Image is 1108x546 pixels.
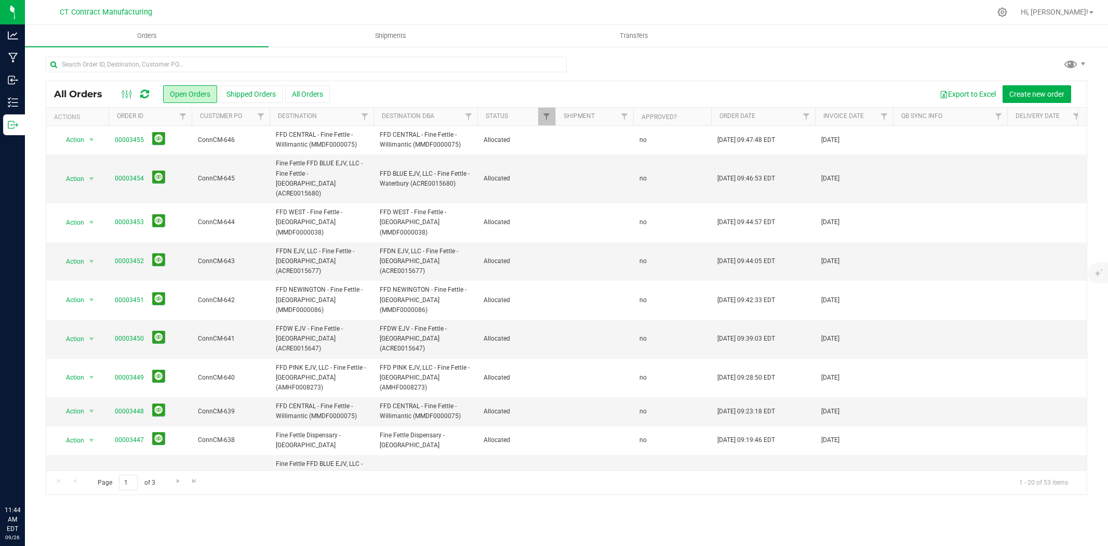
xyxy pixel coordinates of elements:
span: Action [57,370,85,385]
a: 00003453 [115,217,144,227]
span: Allocated [484,256,549,266]
inline-svg: Analytics [8,30,18,41]
a: Shipments [269,25,512,47]
span: select [85,133,98,147]
a: Filter [616,108,633,125]
span: ConnCM-638 [198,435,263,445]
span: Action [57,293,85,307]
span: Fine Fettle FFD BLUE EJV, LLC - Fine Fettle - [GEOGRAPHIC_DATA] (ACRE0015680) [276,159,367,199]
span: ConnCM-639 [198,407,263,417]
span: All Orders [54,88,113,100]
span: [DATE] 09:28:50 EDT [717,373,775,383]
span: Action [57,254,85,269]
a: Filter [1068,108,1085,125]
div: Manage settings [996,7,1009,17]
span: FFD NEWINGTON - Fine Fettle - [GEOGRAPHIC_DATA] (MMDF0000086) [276,285,367,315]
a: 00003451 [115,295,144,305]
a: Filter [252,108,270,125]
a: Go to the next page [170,475,185,489]
a: Filter [990,108,1007,125]
a: Filter [356,108,373,125]
a: Customer PO [200,112,242,120]
a: Approved? [642,113,677,121]
span: Action [57,404,85,419]
span: no [639,295,647,305]
iframe: Resource center [10,463,42,494]
a: Destination [278,112,317,120]
span: FFD CENTRAL - Fine Fettle - Willimantic (MMDF0000075) [380,130,471,150]
input: 1 [119,475,138,491]
span: ConnCM-644 [198,217,263,227]
span: FFDW EJV - Fine Fettle - [GEOGRAPHIC_DATA] (ACRE0015647) [276,324,367,354]
span: CT Contract Manufacturing [60,8,152,17]
a: Filter [876,108,893,125]
span: Orders [123,31,171,41]
a: 00003447 [115,435,144,445]
span: Fine Fettle FFD BLUE EJV, LLC - Fine Fettle - [GEOGRAPHIC_DATA] (ACRE0015680) [276,459,367,499]
span: [DATE] [821,435,839,445]
span: FFD PINK EJV, LLC - Fine Fettle - [GEOGRAPHIC_DATA] (AMHF0008273) [380,363,471,393]
a: Shipment [564,112,595,120]
a: QB Sync Info [901,112,942,120]
span: FFD NEWINGTON - Fine Fettle - [GEOGRAPHIC_DATA] (MMDF0000086) [380,285,471,315]
span: [DATE] 09:47:48 EDT [717,135,775,145]
span: [DATE] [821,174,839,184]
span: select [85,433,98,448]
span: Action [57,433,85,448]
span: Allocated [484,217,549,227]
a: Destination DBA [382,112,434,120]
span: Hi, [PERSON_NAME]! [1021,8,1088,16]
inline-svg: Manufacturing [8,53,18,63]
span: select [85,293,98,307]
span: [DATE] 09:39:03 EDT [717,334,775,344]
span: no [639,407,647,417]
span: [DATE] 09:19:46 EDT [717,435,775,445]
span: select [85,172,98,186]
span: [DATE] [821,256,839,266]
span: FFD PINK EJV, LLC - Fine Fettle - [GEOGRAPHIC_DATA] (AMHF0008273) [276,363,367,393]
span: FFD WEST - Fine Fettle - [GEOGRAPHIC_DATA] (MMDF0000038) [380,207,471,238]
span: [DATE] 09:46:53 EDT [717,174,775,184]
p: 09/26 [5,534,20,541]
button: Export to Excel [933,85,1003,103]
span: [DATE] [821,135,839,145]
a: 00003450 [115,334,144,344]
inline-svg: Inventory [8,97,18,108]
a: Status [486,112,508,120]
span: select [85,254,98,269]
a: 00003449 [115,373,144,383]
span: Action [57,133,85,147]
span: Allocated [484,295,549,305]
a: Orders [25,25,269,47]
span: ConnCM-646 [198,135,263,145]
a: Filter [460,108,477,125]
span: Allocated [484,174,549,184]
a: Transfers [512,25,756,47]
span: FFD CENTRAL - Fine Fettle - Willimantic (MMDF0000075) [276,130,367,150]
span: FFDW EJV - Fine Fettle - [GEOGRAPHIC_DATA] (ACRE0015647) [380,324,471,354]
span: select [85,332,98,346]
a: Filter [538,108,555,125]
span: FFDN EJV, LLC - Fine Fettle - [GEOGRAPHIC_DATA] (ACRE0015677) [380,246,471,277]
button: Shipped Orders [220,85,283,103]
a: Filter [798,108,815,125]
span: no [639,217,647,227]
span: no [639,256,647,266]
span: Transfers [606,31,662,41]
a: 00003452 [115,256,144,266]
button: Create new order [1003,85,1071,103]
a: Filter [175,108,192,125]
span: Action [57,215,85,230]
span: no [639,135,647,145]
span: ConnCM-640 [198,373,263,383]
span: Page of 3 [89,475,164,491]
span: ConnCM-641 [198,334,263,344]
button: Open Orders [163,85,217,103]
span: Shipments [361,31,420,41]
span: [DATE] 09:42:33 EDT [717,295,775,305]
span: select [85,404,98,419]
span: [DATE] [821,217,839,227]
a: Go to the last page [187,475,202,489]
span: [DATE] [821,373,839,383]
span: Allocated [484,435,549,445]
